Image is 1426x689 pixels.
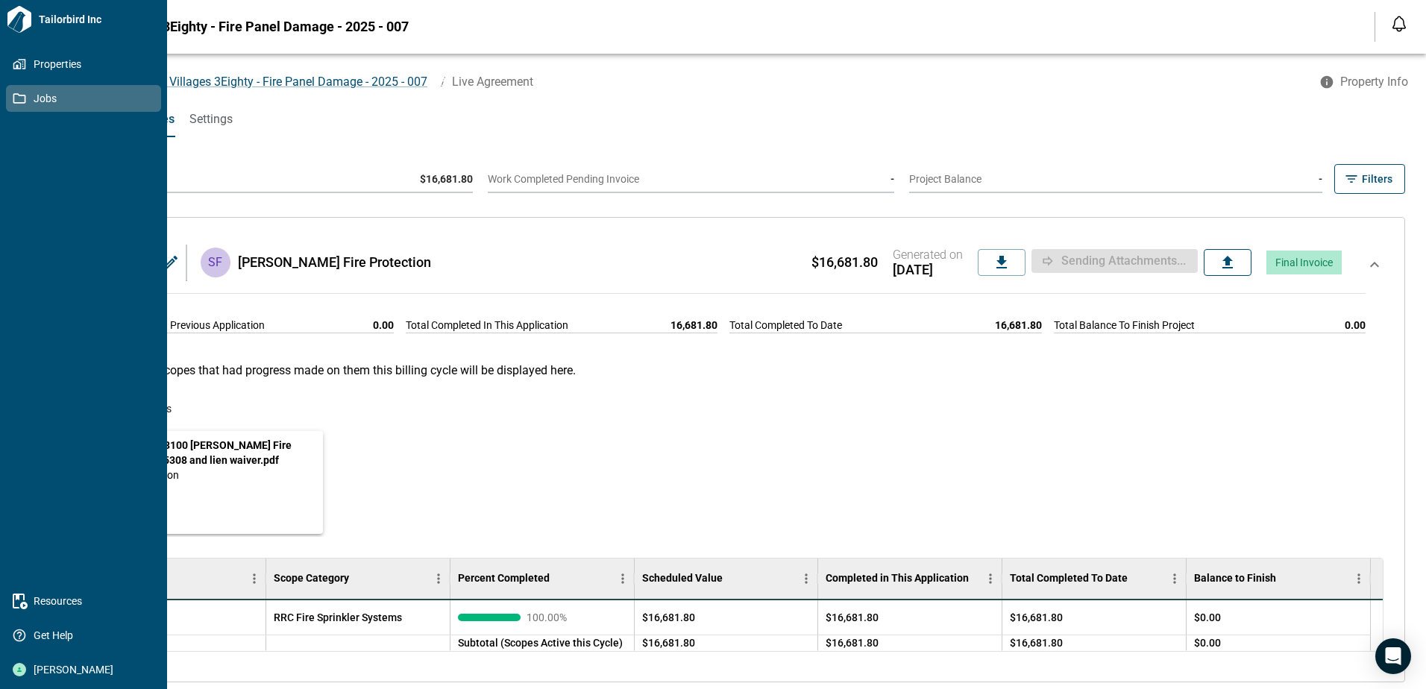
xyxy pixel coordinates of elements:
span: Subtotal (Scopes Active this Cycle) [458,637,623,649]
span: [PERSON_NAME] Fire Protection [238,255,431,270]
div: Total Completed To Date [1002,558,1187,600]
span: Uploaded on [121,468,316,497]
span: Jobs [26,91,147,106]
button: Open notification feed [1387,12,1411,36]
button: Menu [1163,567,1186,590]
span: Properties [26,57,147,72]
div: Balance to Finish [1194,572,1276,585]
button: Menu [979,567,1002,590]
div: Scheduled Value [642,572,723,585]
div: Completed in This Application [826,572,969,585]
span: Settings [189,112,233,127]
div: Percent Completed [458,572,550,585]
div: Scope Category [274,572,349,585]
span: [DATE] [893,262,963,277]
p: SF [208,254,222,271]
span: Total Completed In Previous Application [81,318,265,333]
button: Menu [243,567,266,590]
span: $16,681.80 [811,255,878,270]
button: Menu [795,567,817,590]
div: Total Completed To Date [1010,572,1128,585]
span: $16,681.80 [826,610,879,625]
span: Resources [26,594,147,608]
span: Get Help [26,628,147,643]
div: Balance to Finish [1187,558,1371,600]
span: Total Completed To Date [729,318,842,333]
span: $16,681.80 [826,635,879,650]
span: Filters [1362,172,1392,186]
button: Menu [427,567,450,590]
span: $0.00 [1194,635,1221,650]
span: NR-2446 Villages 3Eighty - Fire Panel Damage - 2025 - 007 [121,75,427,89]
div: Scheduled Value [635,558,819,600]
span: 0.00 [373,318,394,333]
span: $16,681.80 [1010,610,1063,625]
span: Live Agreement [452,75,533,89]
span: 16,681.80 [995,318,1042,333]
span: Property Info [1340,75,1408,89]
div: Percent Completed [450,558,635,600]
div: Completed in This Application [818,558,1002,600]
span: $16,681.80 [1010,635,1063,650]
span: - [891,173,894,185]
div: [DATE] [121,482,316,497]
span: Total Balance To Finish Project [1054,318,1195,333]
div: Cost Code [82,558,266,600]
span: 100.00 % [527,612,571,623]
span: 0.00 [1345,318,1366,333]
span: RRC Fire Sprinkler Systems [274,610,402,625]
span: Total Completed In This Application [406,318,568,333]
nav: breadcrumb [39,73,1310,91]
button: Sort [1128,568,1149,589]
span: 16,681.80 [670,318,717,333]
span: Final Invoice [1275,257,1333,268]
span: $16,681.80 [642,610,695,625]
span: [PERSON_NAME] [26,662,147,677]
button: Filters [1334,164,1405,194]
span: NR-2446 Villages 3Eighty - Fire Panel Damage - 2025 - 007 [54,19,409,34]
span: Generated on [893,248,963,262]
span: Related Documents [81,401,1383,416]
div: base tabs [39,101,1426,137]
div: Invoice ID75308SF[PERSON_NAME] Fire Protection $16,681.80Generated on[DATE]Sending attachments...... [75,230,1389,348]
div: Open Intercom Messenger [1375,638,1411,674]
span: Tailorbird Inc [33,12,161,27]
a: Properties [6,51,161,78]
button: Menu [1348,567,1370,590]
div: Scope Category [266,558,450,600]
span: Contract 3100 [PERSON_NAME] Fire invoice 75308 and lien waiver.pdf [121,438,316,468]
p: Note: Only the scopes that had progress made on them this billing cycle will be displayed here. [81,363,1383,377]
span: - [1319,173,1322,185]
a: Jobs [6,85,161,112]
span: $16,681.80 [420,173,473,185]
span: Work Completed Pending Invoice [488,173,639,185]
button: Property Info [1310,69,1420,95]
button: Menu [612,567,634,590]
span: $0.00 [1194,610,1221,625]
span: Project Balance [909,173,981,185]
span: $16,681.80 [642,635,695,650]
